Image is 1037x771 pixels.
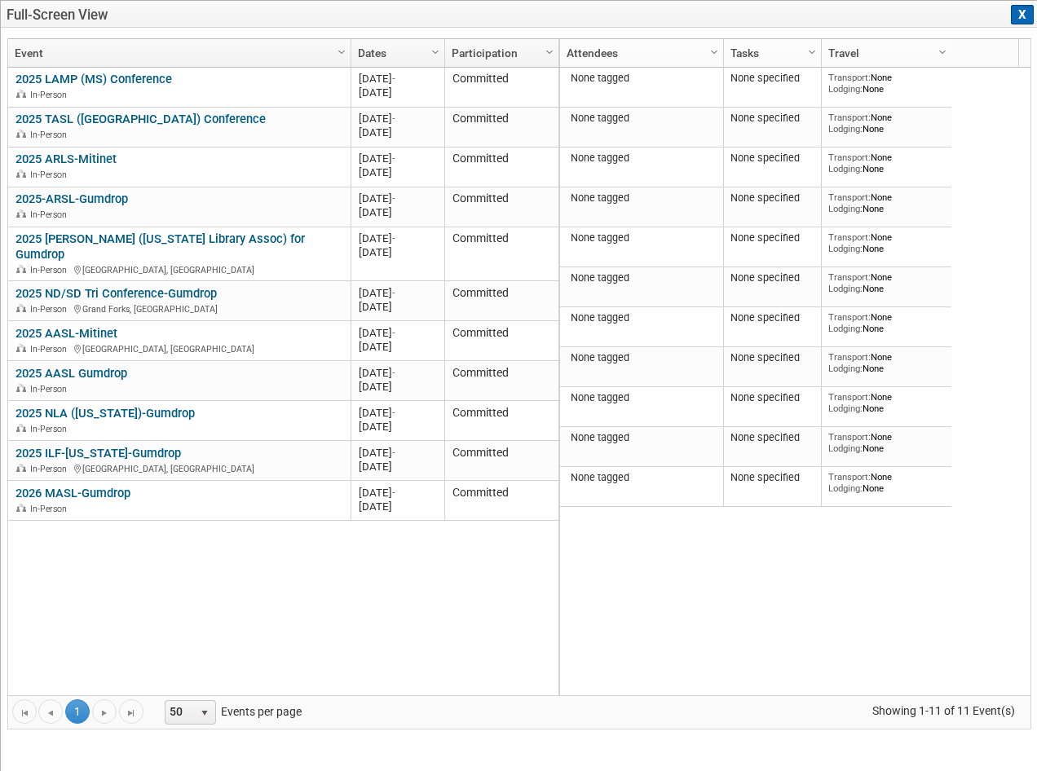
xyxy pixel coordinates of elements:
div: None tagged [567,471,717,484]
span: Transport: [828,391,871,403]
td: Committed [444,148,558,187]
div: None tagged [567,192,717,205]
div: None None [828,391,946,415]
div: [DATE] [359,192,438,205]
div: [DATE] [359,300,438,314]
span: - [392,447,395,459]
span: In-Person [30,209,72,220]
div: [DATE] [359,380,438,394]
div: None specified [730,152,815,165]
div: None specified [730,351,815,364]
a: Column Settings [541,39,559,64]
div: None None [828,271,946,295]
a: Column Settings [706,39,724,64]
div: [DATE] [359,446,438,460]
a: Dates [358,39,434,67]
a: 2025-ARSL-Gumdrop [15,192,128,206]
img: In-Person Event [16,424,26,432]
span: In-Person [30,130,72,140]
img: In-Person Event [16,464,26,472]
div: None specified [730,431,815,444]
td: Committed [444,68,558,108]
img: In-Person Event [16,130,26,138]
div: [DATE] [359,72,438,86]
div: None specified [730,271,815,284]
span: Showing 1-11 of 11 Event(s) [858,699,1030,722]
div: None tagged [567,351,717,364]
a: 2025 LAMP (MS) Conference [15,72,172,86]
a: Go to the previous page [38,699,63,724]
a: Column Settings [804,39,822,64]
a: 2025 NLA ([US_STATE])-Gumdrop [15,406,195,421]
td: Committed [444,481,558,521]
img: In-Person Event [16,304,26,312]
span: - [392,232,395,245]
span: - [392,192,395,205]
img: In-Person Event [16,384,26,392]
div: None None [828,231,946,255]
a: 2025 ARLS-Mitinet [15,152,117,166]
div: Grand Forks, [GEOGRAPHIC_DATA] [15,302,344,315]
span: Column Settings [708,46,721,59]
div: None None [828,311,946,335]
span: Lodging: [828,83,863,95]
span: Column Settings [335,46,348,59]
a: Tasks [730,39,810,67]
span: Go to the last page [125,707,138,720]
span: Transport: [828,351,871,363]
div: None tagged [567,152,717,165]
span: - [392,407,395,419]
span: - [392,487,395,499]
span: In-Person [30,170,72,180]
td: Committed [444,321,558,361]
a: Column Settings [934,39,952,64]
div: None specified [730,231,815,245]
div: None None [828,431,946,455]
div: None tagged [567,391,717,404]
span: In-Person [30,90,72,100]
span: Go to the previous page [44,707,57,720]
td: Committed [444,187,558,227]
a: Go to the last page [119,699,143,724]
a: Go to the next page [92,699,117,724]
span: - [392,287,395,299]
td: Committed [444,441,558,481]
div: [DATE] [359,340,438,354]
span: - [392,73,395,85]
span: Transport: [828,152,871,163]
div: [DATE] [359,245,438,259]
span: Column Settings [805,46,819,59]
td: Committed [444,108,558,148]
span: - [392,327,395,339]
div: [DATE] [359,126,438,139]
div: [DATE] [359,500,438,513]
span: 50 [165,701,193,724]
span: In-Person [30,265,72,275]
span: Lodging: [828,243,863,254]
a: 2025 AASL Gumdrop [15,366,127,381]
span: Transport: [828,231,871,243]
td: Committed [444,401,558,441]
img: In-Person Event [16,344,26,352]
div: None None [828,192,946,215]
div: [DATE] [359,112,438,126]
div: [DATE] [359,326,438,340]
span: Lodging: [828,482,863,494]
div: None specified [730,192,815,205]
div: [DATE] [359,366,438,380]
span: Lodging: [828,163,863,174]
span: Lodging: [828,443,863,454]
div: [DATE] [359,86,438,99]
div: None None [828,152,946,175]
div: [DATE] [359,205,438,219]
img: In-Person Event [16,265,26,273]
img: In-Person Event [16,90,26,98]
span: Lodging: [828,363,863,374]
span: Column Settings [936,46,949,59]
span: Full-Screen View [7,7,1031,23]
a: 2025 AASL-Mitinet [15,326,117,341]
div: [DATE] [359,460,438,474]
span: Lodging: [828,323,863,334]
div: [DATE] [359,406,438,420]
span: Lodging: [828,123,863,134]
